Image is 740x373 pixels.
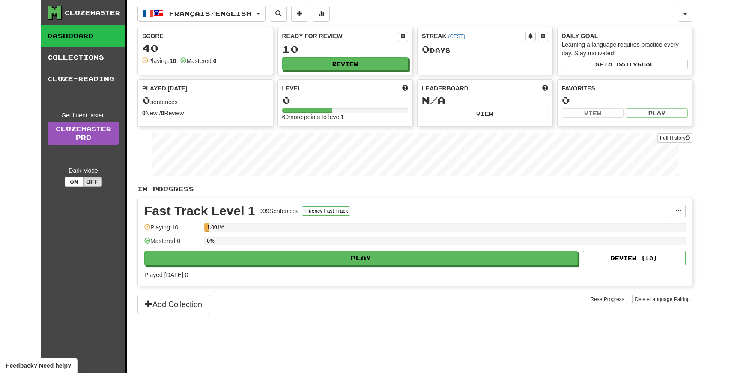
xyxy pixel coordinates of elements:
[422,94,445,106] span: N/A
[282,44,409,54] div: 10
[161,110,164,117] strong: 0
[142,84,188,93] span: Played [DATE]
[608,61,637,67] span: a daily
[142,57,176,65] div: Playing:
[282,84,301,93] span: Level
[270,6,287,22] button: Search sentences
[402,84,408,93] span: Score more points to level up
[144,251,578,265] button: Play
[562,95,688,106] div: 0
[282,57,409,70] button: Review
[144,223,200,237] div: Playing: 10
[583,251,686,265] button: Review (10)
[207,223,209,232] div: 1.001%
[142,94,150,106] span: 0
[144,205,255,217] div: Fast Track Level 1
[65,177,84,186] button: On
[542,84,548,93] span: This week in points, UTC
[41,47,125,68] a: Collections
[604,296,624,302] span: Progress
[142,43,269,54] div: 40
[142,95,269,106] div: sentences
[422,109,548,118] button: View
[448,33,465,39] a: (CEST)
[170,57,176,64] strong: 10
[422,84,468,93] span: Leaderboard
[65,9,120,17] div: Clozemaster
[588,295,627,304] button: ResetProgress
[142,109,269,117] div: New / Review
[6,361,71,370] span: Open feedback widget
[260,207,298,215] div: 999 Sentences
[142,32,269,40] div: Score
[632,295,692,304] button: DeleteLanguage Pairing
[41,68,125,90] a: Cloze-Reading
[41,25,125,47] a: Dashboard
[562,108,624,118] button: View
[137,185,692,193] p: In Progress
[422,43,430,55] span: 0
[180,57,216,65] div: Mastered:
[422,44,548,55] div: Day s
[657,133,692,143] button: Full History
[169,10,251,17] span: Français / English
[137,6,266,22] button: Français/English
[282,32,398,40] div: Ready for Review
[48,111,119,120] div: Get fluent faster.
[562,84,688,93] div: Favorites
[422,32,525,40] div: Streak
[144,271,188,278] span: Played [DATE]: 0
[313,6,330,22] button: More stats
[48,166,119,175] div: Dark Mode
[144,237,200,251] div: Mastered: 0
[282,95,409,106] div: 0
[562,60,688,69] button: Seta dailygoal
[142,110,146,117] strong: 0
[137,295,209,314] button: Add Collection
[302,206,350,216] button: Fluency Fast Track
[48,122,119,145] a: ClozemasterPro
[291,6,308,22] button: Add sentence to collection
[626,108,688,118] button: Play
[213,57,217,64] strong: 0
[282,113,409,121] div: 60 more points to level 1
[83,177,102,186] button: Off
[562,40,688,57] div: Learning a language requires practice every day. Stay motivated!
[562,32,688,40] div: Daily Goal
[650,296,690,302] span: Language Pairing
